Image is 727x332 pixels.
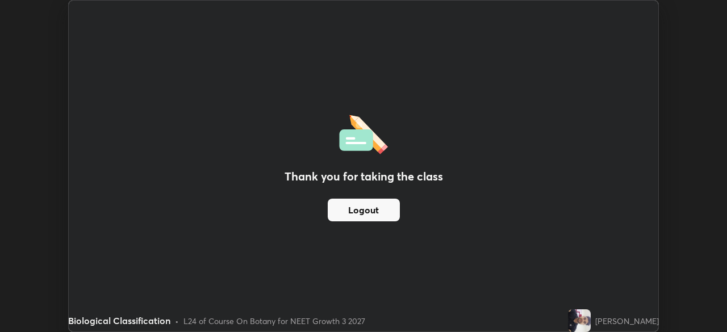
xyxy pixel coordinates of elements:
[285,168,443,185] h2: Thank you for taking the class
[328,199,400,221] button: Logout
[68,314,170,327] div: Biological Classification
[175,315,179,327] div: •
[595,315,659,327] div: [PERSON_NAME]
[183,315,365,327] div: L24 of Course On Botany for NEET Growth 3 2027
[568,309,591,332] img: 736025e921674e2abaf8bd4c02bac161.jpg
[339,111,388,154] img: offlineFeedback.1438e8b3.svg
